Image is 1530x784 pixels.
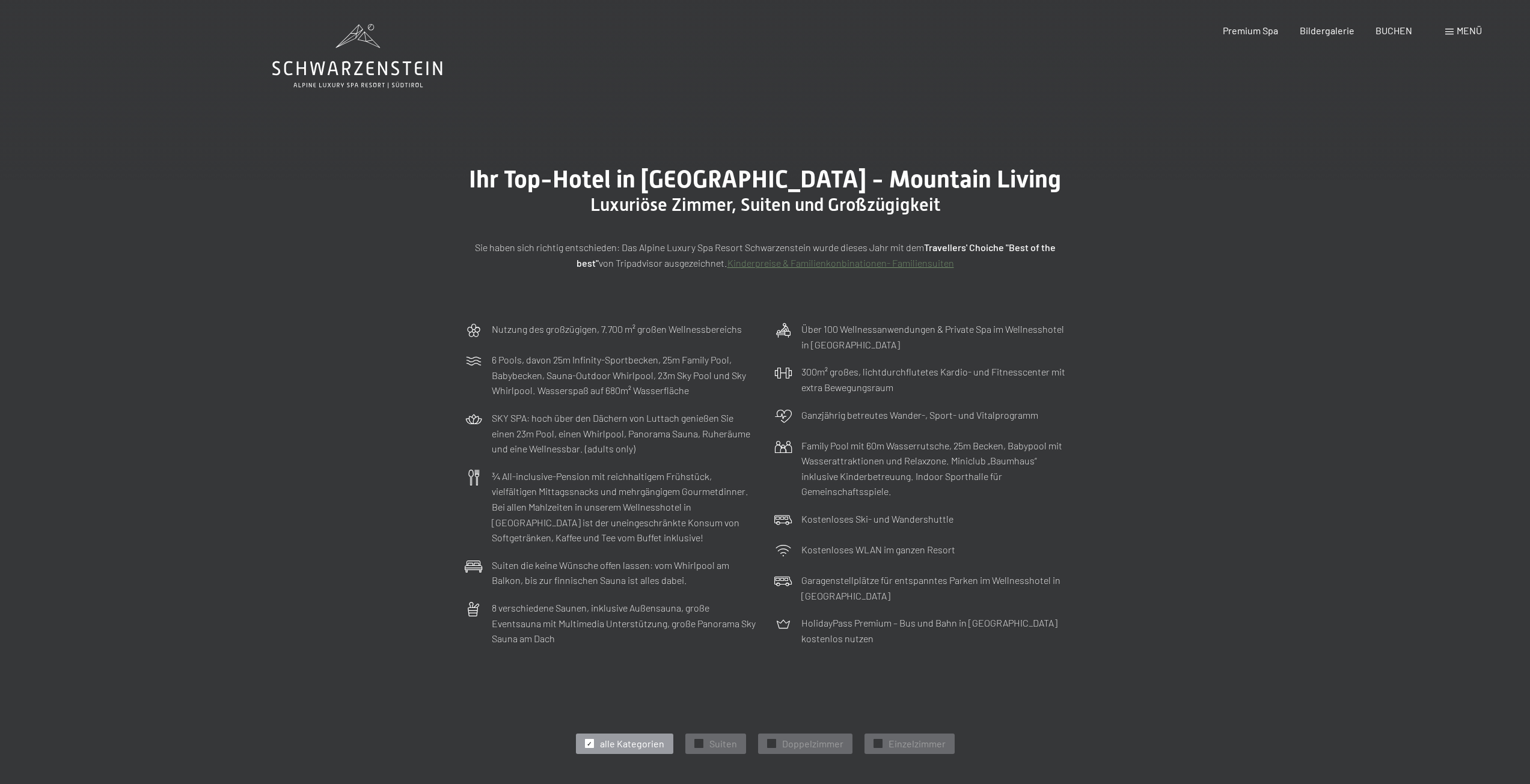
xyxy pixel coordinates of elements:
p: Kostenloses WLAN im ganzen Resort [801,542,955,558]
p: 6 Pools, davon 25m Infinity-Sportbecken, 25m Family Pool, Babybecken, Sauna-Outdoor Whirlpool, 23... [492,352,756,398]
span: Doppelzimmer [782,737,843,750]
span: ✓ [696,740,701,748]
p: 300m² großes, lichtdurchflutetes Kardio- und Fitnesscenter mit extra Bewegungsraum [801,364,1066,395]
span: Suiten [709,737,737,750]
p: SKY SPA: hoch über den Dächern von Luttach genießen Sie einen 23m Pool, einen Whirlpool, Panorama... [492,410,756,457]
span: Luxuriöse Zimmer, Suiten und Großzügigkeit [590,194,940,215]
p: Family Pool mit 60m Wasserrutsche, 25m Becken, Babypool mit Wasserattraktionen und Relaxzone. Min... [801,438,1066,499]
span: Ihr Top-Hotel in [GEOGRAPHIC_DATA] - Mountain Living [469,165,1061,193]
span: ✓ [875,740,880,748]
p: Über 100 Wellnessanwendungen & Private Spa im Wellnesshotel in [GEOGRAPHIC_DATA] [801,321,1066,352]
p: Sie haben sich richtig entschieden: Das Alpine Luxury Spa Resort Schwarzenstein wurde dieses Jahr... [465,240,1066,270]
a: Bildergalerie [1300,25,1354,36]
p: Nutzung des großzügigen, 7.700 m² großen Wellnessbereichs [492,321,742,337]
span: Einzelzimmer [889,737,946,750]
p: Suiten die keine Wünsche offen lassen: vom Whirlpool am Balkon, bis zur finnischen Sauna ist alle... [492,558,756,588]
p: Kostenloses Ski- und Wandershuttle [801,511,953,527]
a: BUCHEN [1375,25,1412,36]
a: Premium Spa [1223,25,1278,36]
p: Ganzjährig betreutes Wander-, Sport- und Vitalprogramm [801,407,1038,423]
span: ✓ [769,740,774,748]
p: ¾ All-inclusive-Pension mit reichhaltigem Frühstück, vielfältigen Mittagssnacks und mehrgängigem ... [492,469,756,545]
strong: Travellers' Choiche "Best of the best" [577,242,1056,269]
span: Menü [1457,25,1482,36]
a: Kinderpreise & Familienkonbinationen- Familiensuiten [727,257,954,269]
p: Garagenstellplätze für entspanntes Parken im Wellnesshotel in [GEOGRAPHIC_DATA] [801,573,1066,603]
span: ✓ [587,740,592,748]
p: 8 verschiedene Saunen, inklusive Außensauna, große Eventsauna mit Multimedia Unterstützung, große... [492,600,756,646]
p: HolidayPass Premium – Bus und Bahn in [GEOGRAPHIC_DATA] kostenlos nutzen [801,615,1066,646]
span: alle Kategorien [600,737,664,750]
